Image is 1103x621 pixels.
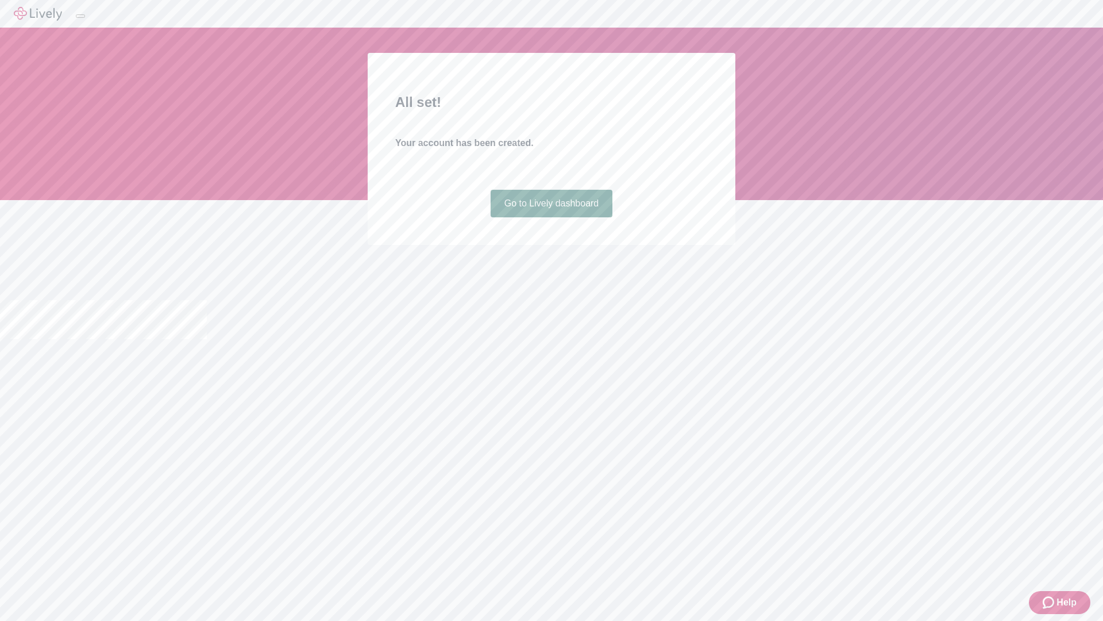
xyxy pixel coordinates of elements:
[395,92,708,113] h2: All set!
[1056,596,1077,609] span: Help
[14,7,62,21] img: Lively
[491,190,613,217] a: Go to Lively dashboard
[1043,596,1056,609] svg: Zendesk support icon
[395,136,708,150] h4: Your account has been created.
[1029,591,1090,614] button: Zendesk support iconHelp
[76,14,85,18] button: Log out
